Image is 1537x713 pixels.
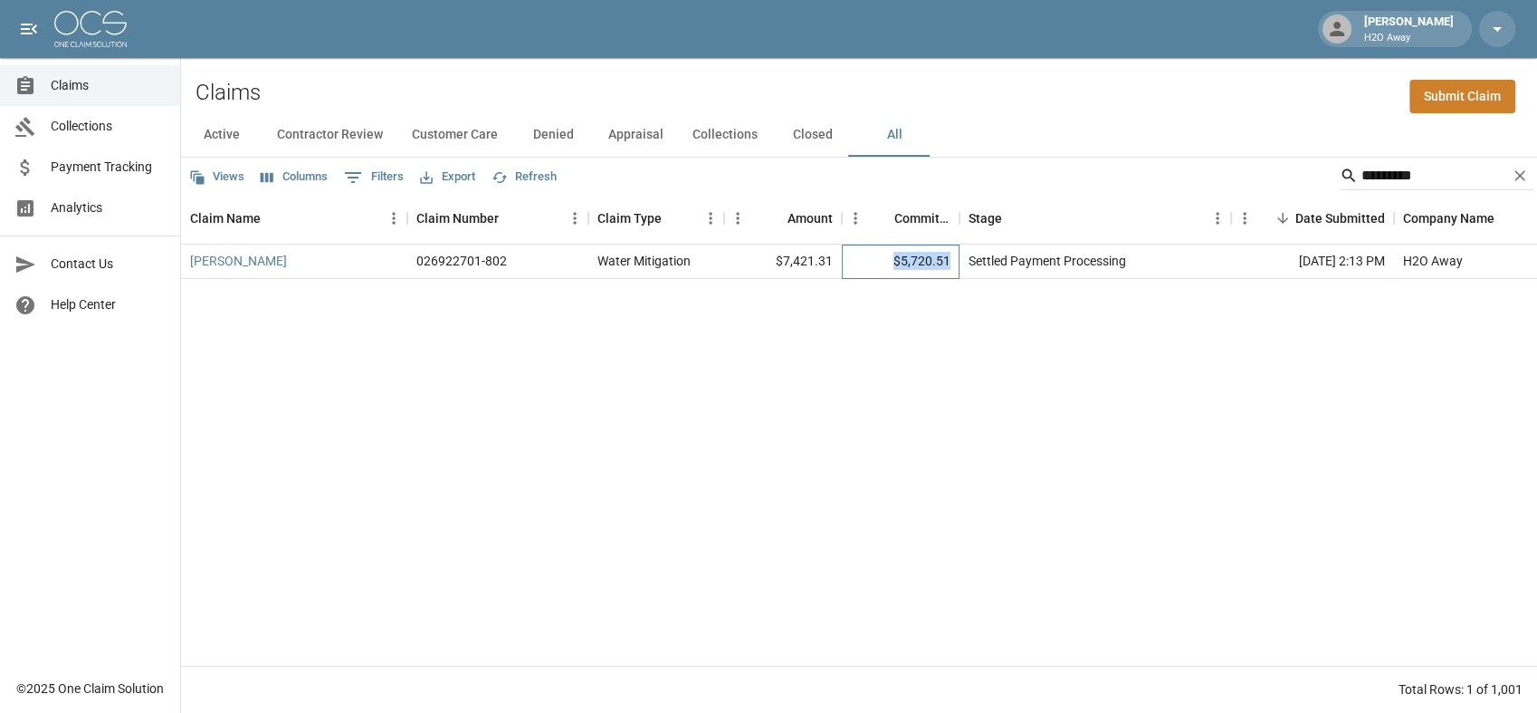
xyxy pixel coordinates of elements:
div: Claim Name [190,193,261,244]
button: Sort [762,206,788,231]
div: © 2025 One Claim Solution [16,679,164,698]
button: Menu [1231,205,1258,232]
div: Claim Name [181,193,407,244]
button: Export [415,163,480,191]
button: Sort [1270,206,1295,231]
div: Total Rows: 1 of 1,001 [1399,680,1523,699]
div: $5,720.51 [842,245,959,279]
button: Views [185,163,249,191]
div: Company Name [1403,193,1494,244]
div: Date Submitted [1231,193,1394,244]
button: Sort [869,206,894,231]
div: Stage [969,193,1002,244]
div: Amount [788,193,833,244]
button: Select columns [256,163,332,191]
button: Active [181,113,263,157]
button: Denied [512,113,594,157]
button: Sort [662,206,687,231]
div: dynamic tabs [181,113,1537,157]
button: Show filters [339,163,408,192]
div: Claim Type [588,193,724,244]
div: Claim Type [597,193,662,244]
div: [DATE] 2:13 PM [1231,245,1394,279]
span: Contact Us [51,255,166,274]
img: ocs-logo-white-transparent.png [54,11,127,47]
button: Menu [697,205,724,232]
button: Sort [499,206,524,231]
button: All [854,113,935,157]
button: Clear [1506,162,1533,189]
button: Closed [772,113,854,157]
div: [PERSON_NAME] [1357,13,1461,45]
a: [PERSON_NAME] [190,252,287,270]
p: H2O Away [1364,31,1454,46]
div: Claim Number [416,193,499,244]
span: Payment Tracking [51,158,166,177]
button: Menu [1204,205,1231,232]
div: Water Mitigation [597,252,691,270]
button: Menu [380,205,407,232]
button: Customer Care [397,113,512,157]
button: Menu [724,205,751,232]
div: Committed Amount [894,193,950,244]
div: Stage [959,193,1231,244]
div: Committed Amount [842,193,959,244]
button: open drawer [11,11,47,47]
span: Claims [51,76,166,95]
div: 026922701-802 [416,252,507,270]
h2: Claims [196,80,261,106]
button: Sort [261,206,286,231]
button: Menu [842,205,869,232]
a: Submit Claim [1409,80,1515,113]
div: Date Submitted [1295,193,1385,244]
div: Settled Payment Processing [969,252,1126,270]
span: Analytics [51,198,166,217]
button: Sort [1494,206,1520,231]
span: Collections [51,117,166,136]
button: Menu [561,205,588,232]
div: Search [1340,161,1533,194]
div: H2O Away [1403,252,1463,270]
button: Refresh [487,163,561,191]
div: Claim Number [407,193,588,244]
button: Contractor Review [263,113,397,157]
span: Help Center [51,295,166,314]
div: Amount [724,193,842,244]
div: $7,421.31 [724,245,842,279]
button: Sort [1002,206,1027,231]
button: Collections [678,113,772,157]
button: Appraisal [594,113,678,157]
